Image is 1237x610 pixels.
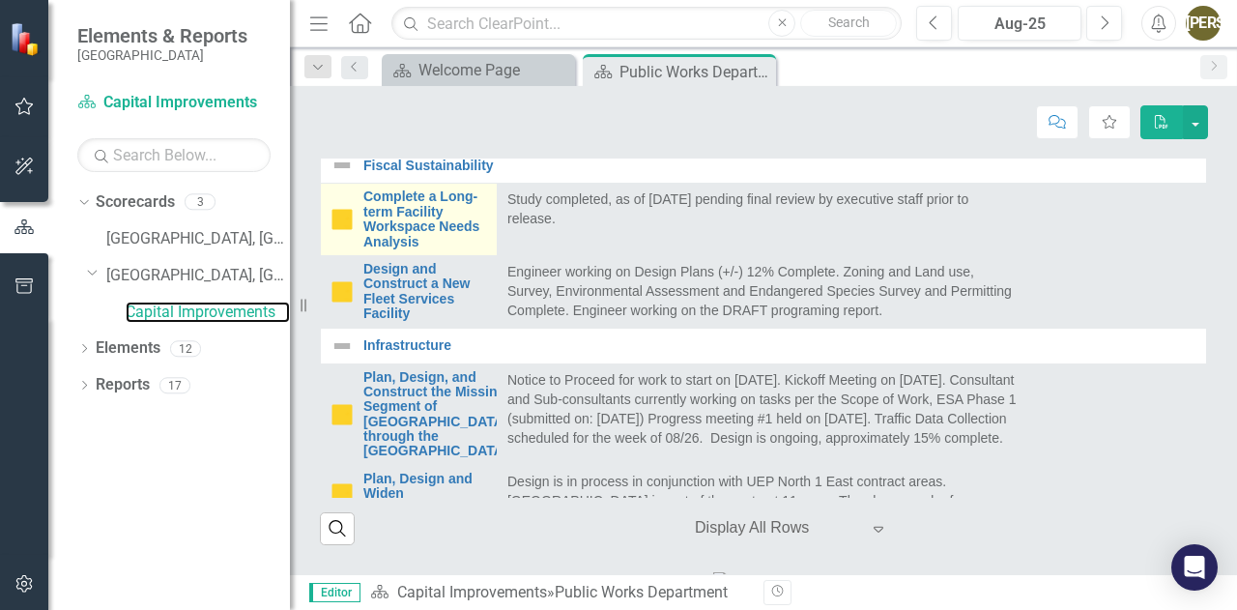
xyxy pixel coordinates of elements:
a: Plan, Design and Widen [GEOGRAPHIC_DATA] [363,472,508,516]
input: Search Below... [77,138,271,172]
button: [PERSON_NAME] [1186,6,1221,41]
img: In Progress or Needs Work [331,208,354,231]
a: Welcome Page [387,58,570,82]
a: Plan, Design, and Construct the Missing Segment of [GEOGRAPHIC_DATA] through the [GEOGRAPHIC_DATA] [363,370,508,459]
td: Double-Click to Edit Right Click for Context Menu [321,363,498,465]
a: Infrastructure [363,338,1196,353]
button: Aug-25 [958,6,1081,41]
div: 3 [185,194,216,211]
a: [GEOGRAPHIC_DATA], [GEOGRAPHIC_DATA] Business Initiatives [106,228,290,250]
button: Search [800,10,897,37]
div: 12 [170,340,201,357]
p: Study completed, as of [DATE] pending final review by executive staff prior to release. [507,189,1020,228]
div: » [370,582,749,604]
a: Fiscal Sustainability [363,159,1196,173]
img: In Progress or Needs Work [331,280,354,304]
a: Elements [96,337,160,360]
small: [GEOGRAPHIC_DATA] [77,47,247,63]
td: Double-Click to Edit Right Click for Context Menu [321,148,1207,184]
input: Search ClearPoint... [391,7,902,41]
img: In Progress or Needs Work [331,482,354,506]
a: Capital Improvements [77,92,271,114]
img: Not Defined [331,154,354,177]
td: Double-Click to Edit [497,363,1029,465]
div: Welcome Page [418,58,570,82]
img: ClearPoint Strategy [10,22,43,56]
div: 17 [159,377,190,393]
a: Capital Improvements [397,583,547,601]
span: Search [828,15,870,30]
a: Design and Construct a New Fleet Services Facility [363,262,487,322]
a: [GEOGRAPHIC_DATA], [GEOGRAPHIC_DATA] Strategic Plan [106,265,290,287]
td: Double-Click to Edit Right Click for Context Menu [321,465,498,555]
p: Notice to Proceed for work to start on [DATE]. Kickoff Meeting on [DATE]. Consultant and Sub-cons... [507,370,1020,448]
td: Double-Click to Edit Right Click for Context Menu [321,255,498,328]
div: Public Works Department [619,60,771,84]
span: Elements & Reports [77,24,247,47]
div: Open Intercom Messenger [1171,544,1218,591]
td: Double-Click to Edit [497,255,1029,328]
img: Image Update [713,572,814,592]
a: Capital Improvements [126,302,290,324]
img: In Progress or Needs Work [331,403,354,426]
td: Double-Click to Edit [497,184,1029,256]
span: Editor [309,583,360,602]
img: Not Defined [331,334,354,358]
div: Public Works Department [555,583,728,601]
div: Aug-25 [964,13,1075,36]
td: Double-Click to Edit Right Click for Context Menu [321,184,498,256]
td: Double-Click to Edit Right Click for Context Menu [321,328,1207,363]
a: Reports [96,374,150,396]
a: Complete a Long-term Facility Workspace Needs Analysis [363,189,487,249]
td: Double-Click to Edit [497,465,1029,555]
p: Engineer working on Design Plans (+/-) 12% Complete. Zoning and Land use, Survey, Environmental A... [507,262,1020,320]
p: Design is in process in conjunction with UEP North 1 East contract areas. [GEOGRAPHIC_DATA] is pa... [507,472,1020,549]
a: Scorecards [96,191,175,214]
